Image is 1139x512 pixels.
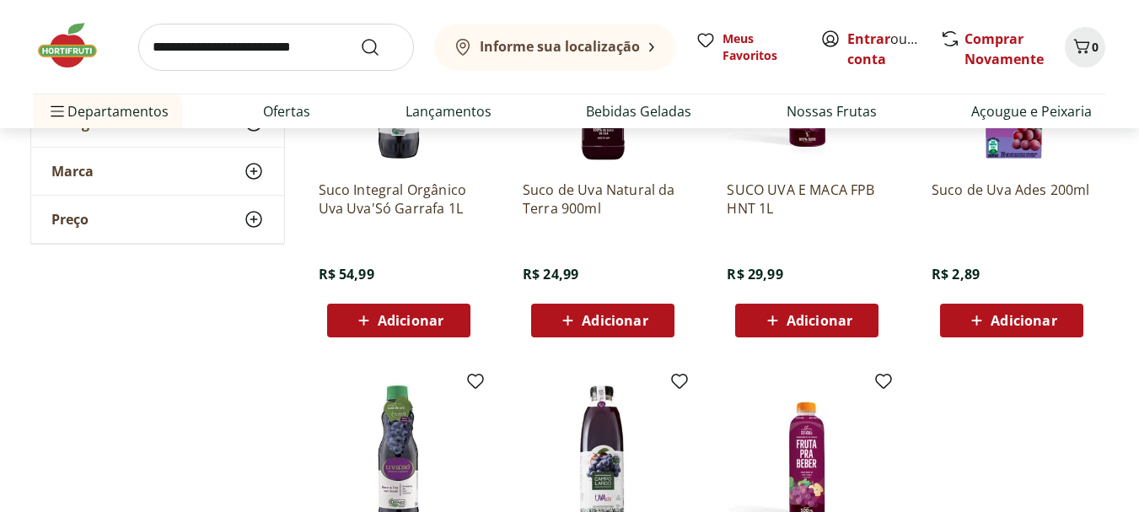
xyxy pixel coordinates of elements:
a: Bebidas Geladas [586,101,691,121]
a: Criar conta [847,30,940,68]
span: Marca [51,163,94,180]
button: Informe sua localização [434,24,675,71]
a: Meus Favoritos [696,30,800,64]
button: Carrinho [1065,27,1105,67]
button: Preço [31,196,284,243]
button: Adicionar [735,304,878,337]
a: SUCO UVA E MACA FPB HNT 1L [727,181,887,218]
a: Entrar [847,30,890,48]
span: Adicionar [582,314,647,327]
input: search [138,24,414,71]
img: Hortifruti [34,20,118,71]
span: R$ 54,99 [319,265,374,283]
span: 0 [1092,39,1099,55]
a: Suco Integral Orgânico Uva Uva'Só Garrafa 1L [319,181,479,218]
span: Adicionar [787,314,852,327]
button: Adicionar [531,304,674,337]
button: Marca [31,148,284,195]
button: Adicionar [327,304,470,337]
span: ou [847,29,922,69]
span: Adicionar [378,314,443,327]
span: Departamentos [47,91,169,132]
span: R$ 29,99 [727,265,782,283]
a: Nossas Frutas [787,101,877,121]
button: Menu [47,91,67,132]
a: Suco de Uva Natural da Terra 900ml [523,181,683,218]
span: R$ 24,99 [523,265,578,283]
span: Preço [51,211,89,228]
a: Ofertas [263,101,310,121]
a: Suco de Uva Ades 200ml [932,181,1092,218]
a: Açougue e Peixaria [971,101,1092,121]
button: Adicionar [940,304,1083,337]
button: Submit Search [360,37,400,57]
a: Comprar Novamente [964,30,1044,68]
a: Lançamentos [406,101,492,121]
b: Informe sua localização [480,37,640,56]
span: Adicionar [991,314,1056,327]
span: Meus Favoritos [723,30,800,64]
span: R$ 2,89 [932,265,980,283]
